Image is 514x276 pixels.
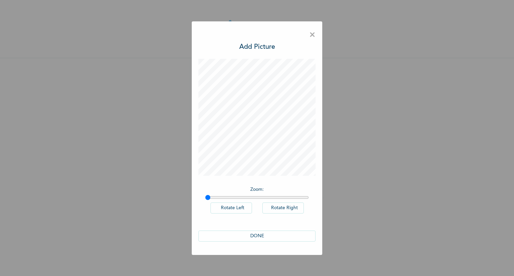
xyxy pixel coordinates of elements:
span: × [309,28,316,42]
button: Rotate Right [262,202,304,214]
span: Please add a recent Passport Photograph [197,123,317,150]
button: DONE [198,231,316,242]
h3: Add Picture [239,42,275,52]
button: Rotate Left [210,202,252,214]
p: Zoom : [205,186,309,193]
